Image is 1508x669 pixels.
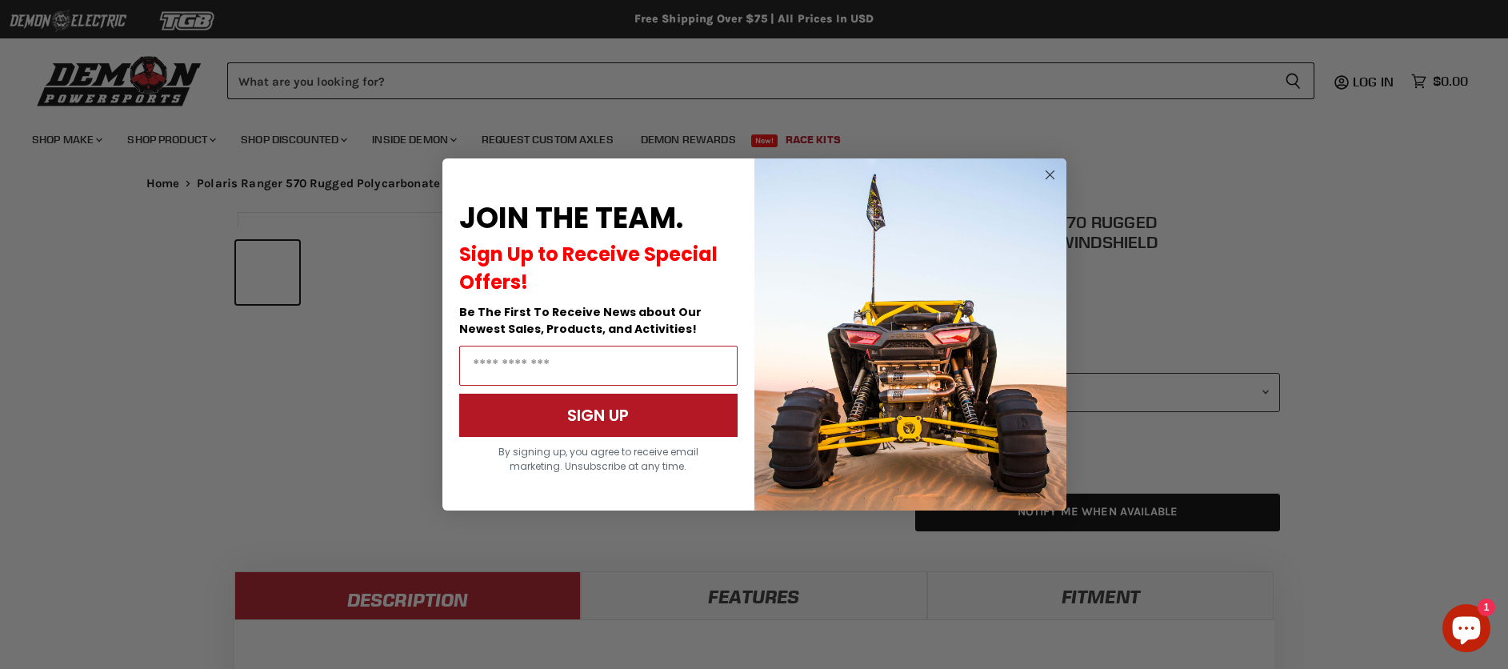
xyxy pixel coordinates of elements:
[459,304,702,337] span: Be The First To Receive News about Our Newest Sales, Products, and Activities!
[459,394,738,437] button: SIGN UP
[459,198,683,238] span: JOIN THE TEAM.
[1438,604,1495,656] inbox-online-store-chat: Shopify online store chat
[459,346,738,386] input: Email Address
[498,445,698,473] span: By signing up, you agree to receive email marketing. Unsubscribe at any time.
[754,158,1066,511] img: a9095488-b6e7-41ba-879d-588abfab540b.jpeg
[1040,165,1060,185] button: Close dialog
[459,241,718,295] span: Sign Up to Receive Special Offers!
